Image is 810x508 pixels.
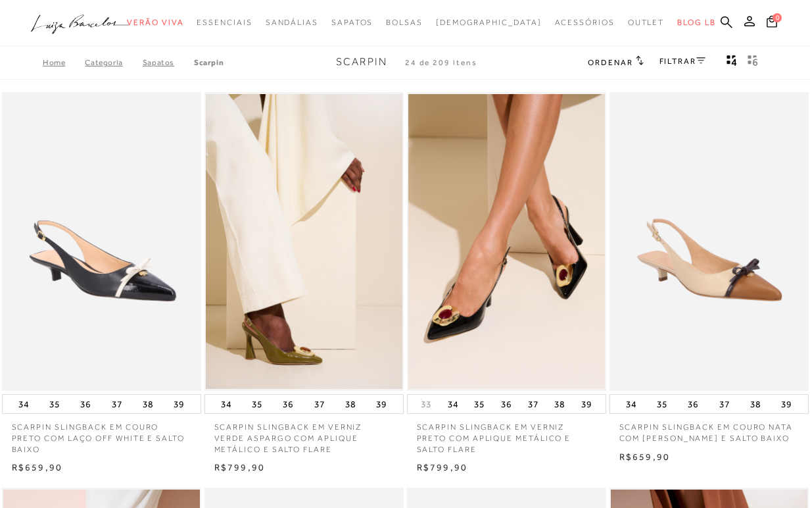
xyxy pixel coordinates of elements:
[436,18,542,27] span: [DEMOGRAPHIC_DATA]
[619,451,671,462] span: R$659,90
[214,462,266,472] span: R$799,90
[197,18,252,27] span: Essenciais
[14,395,33,413] button: 34
[653,395,671,413] button: 35
[555,11,615,35] a: categoryNavScreenReaderText
[684,395,702,413] button: 36
[659,57,705,66] a: FILTRAR
[609,414,809,444] a: SCARPIN SLINGBACK EM COURO NATA COM [PERSON_NAME] E SALTO BAIXO
[577,395,596,413] button: 39
[777,395,796,413] button: 39
[611,94,807,390] img: SCARPIN SLINGBACK EM COURO NATA COM BICO CARAMELO E SALTO BAIXO
[408,94,605,390] img: SCARPIN SLINGBACK EM VERNIZ PRETO COM APLIQUE METÁLICO E SALTO FLARE
[628,11,665,35] a: categoryNavScreenReaderText
[470,395,488,413] button: 35
[204,414,404,455] a: SCARPIN SLINGBACK EM VERNIZ VERDE ASPARGO COM APLIQUE METÁLICO E SALTO FLARE
[407,414,606,455] a: SCARPIN SLINGBACK EM VERNIZ PRETO COM APLIQUE METÁLICO E SALTO FLARE
[3,94,200,390] a: SCARPIN SLINGBACK EM COURO PRETO COM LAÇO OFF WHITE E SALTO BAIXO SCARPIN SLINGBACK EM COURO PRET...
[744,54,762,71] button: gridText6Desc
[408,94,605,390] a: SCARPIN SLINGBACK EM VERNIZ PRETO COM APLIQUE METÁLICO E SALTO FLARE SCARPIN SLINGBACK EM VERNIZ ...
[206,94,402,390] img: SCARPIN SLINGBACK EM VERNIZ VERDE ASPARGO COM APLIQUE METÁLICO E SALTO FLARE
[266,11,318,35] a: categoryNavScreenReaderText
[372,395,391,413] button: 39
[2,414,201,455] a: SCARPIN SLINGBACK EM COURO PRETO COM LAÇO OFF WHITE E SALTO BAIXO
[217,395,235,413] button: 34
[550,395,569,413] button: 38
[43,58,85,67] a: Home
[386,11,423,35] a: categoryNavScreenReaderText
[279,395,297,413] button: 36
[417,462,468,472] span: R$799,90
[76,395,95,413] button: 36
[341,395,360,413] button: 38
[108,395,126,413] button: 37
[127,11,183,35] a: categoryNavScreenReaderText
[331,11,373,35] a: categoryNavScreenReaderText
[417,398,435,411] button: 33
[170,395,188,413] button: 39
[677,11,715,35] a: BLOG LB
[763,14,781,32] button: 0
[194,58,224,67] a: Scarpin
[85,58,142,67] a: Categoria
[628,18,665,27] span: Outlet
[524,395,542,413] button: 37
[588,58,632,67] span: Ordenar
[723,54,741,71] button: Mostrar 4 produtos por linha
[310,395,329,413] button: 37
[248,395,266,413] button: 35
[555,18,615,27] span: Acessórios
[331,18,373,27] span: Sapatos
[127,18,183,27] span: Verão Viva
[143,58,194,67] a: SAPATOS
[139,395,157,413] button: 38
[197,11,252,35] a: categoryNavScreenReaderText
[3,94,200,390] img: SCARPIN SLINGBACK EM COURO PRETO COM LAÇO OFF WHITE E SALTO BAIXO
[773,13,782,22] span: 0
[436,11,542,35] a: noSubCategoriesText
[715,395,734,413] button: 37
[677,18,715,27] span: BLOG LB
[45,395,64,413] button: 35
[497,395,515,413] button: 36
[746,395,765,413] button: 38
[611,94,807,390] a: SCARPIN SLINGBACK EM COURO NATA COM BICO CARAMELO E SALTO BAIXO SCARPIN SLINGBACK EM COURO NATA C...
[336,56,387,68] span: Scarpin
[386,18,423,27] span: Bolsas
[206,94,402,390] a: SCARPIN SLINGBACK EM VERNIZ VERDE ASPARGO COM APLIQUE METÁLICO E SALTO FLARE SCARPIN SLINGBACK EM...
[12,462,63,472] span: R$659,90
[444,395,462,413] button: 34
[622,395,640,413] button: 34
[405,58,477,67] span: 24 de 209 itens
[266,18,318,27] span: Sandálias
